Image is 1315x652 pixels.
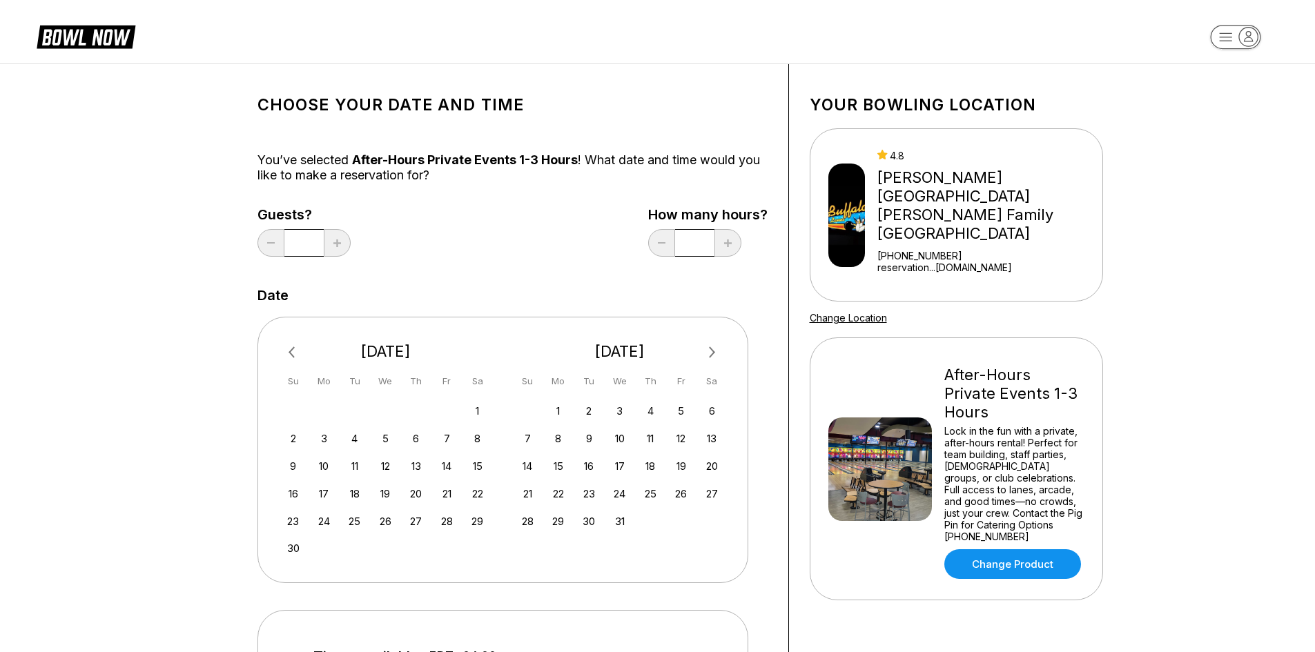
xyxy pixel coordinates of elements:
[610,429,629,448] div: Choose Wednesday, December 10th, 2025
[703,402,721,420] div: Choose Saturday, December 6th, 2025
[345,429,364,448] div: Choose Tuesday, November 4th, 2025
[376,429,395,448] div: Choose Wednesday, November 5th, 2025
[518,429,537,448] div: Choose Sunday, December 7th, 2025
[828,417,932,521] img: After-Hours Private Events 1-3 Hours
[516,400,723,531] div: month 2025-12
[828,164,866,267] img: Buffaloe Lanes Mebane Family Bowling Center
[518,512,537,531] div: Choose Sunday, December 28th, 2025
[610,512,629,531] div: Choose Wednesday, December 31st, 2025
[549,429,567,448] div: Choose Monday, December 8th, 2025
[580,429,598,448] div: Choose Tuesday, December 9th, 2025
[345,512,364,531] div: Choose Tuesday, November 25th, 2025
[518,372,537,391] div: Su
[284,512,302,531] div: Choose Sunday, November 23rd, 2025
[407,429,425,448] div: Choose Thursday, November 6th, 2025
[580,372,598,391] div: Tu
[407,512,425,531] div: Choose Thursday, November 27th, 2025
[549,372,567,391] div: Mo
[610,372,629,391] div: We
[672,372,690,391] div: Fr
[315,484,333,503] div: Choose Monday, November 17th, 2025
[438,457,456,475] div: Choose Friday, November 14th, 2025
[703,429,721,448] div: Choose Saturday, December 13th, 2025
[284,457,302,475] div: Choose Sunday, November 9th, 2025
[944,549,1081,579] a: Change Product
[284,484,302,503] div: Choose Sunday, November 16th, 2025
[315,372,333,391] div: Mo
[810,312,887,324] a: Change Location
[438,372,456,391] div: Fr
[257,288,289,303] label: Date
[284,539,302,557] div: Choose Sunday, November 30th, 2025
[315,457,333,475] div: Choose Monday, November 10th, 2025
[944,425,1084,542] div: Lock in the fun with a private, after-hours rental! Perfect for team building, staff parties, [DE...
[877,261,1096,273] a: reservation...[DOMAIN_NAME]
[376,372,395,391] div: We
[672,429,690,448] div: Choose Friday, December 12th, 2025
[282,342,304,364] button: Previous Month
[703,457,721,475] div: Choose Saturday, December 20th, 2025
[641,372,660,391] div: Th
[438,484,456,503] div: Choose Friday, November 21st, 2025
[641,402,660,420] div: Choose Thursday, December 4th, 2025
[672,457,690,475] div: Choose Friday, December 19th, 2025
[315,512,333,531] div: Choose Monday, November 24th, 2025
[345,457,364,475] div: Choose Tuesday, November 11th, 2025
[672,484,690,503] div: Choose Friday, December 26th, 2025
[580,484,598,503] div: Choose Tuesday, December 23rd, 2025
[648,207,768,222] label: How many hours?
[438,429,456,448] div: Choose Friday, November 7th, 2025
[345,484,364,503] div: Choose Tuesday, November 18th, 2025
[284,372,302,391] div: Su
[315,429,333,448] div: Choose Monday, November 3rd, 2025
[284,429,302,448] div: Choose Sunday, November 2nd, 2025
[279,342,493,361] div: [DATE]
[944,366,1084,422] div: After-Hours Private Events 1-3 Hours
[518,484,537,503] div: Choose Sunday, December 21st, 2025
[672,402,690,420] div: Choose Friday, December 5th, 2025
[257,95,768,115] h1: Choose your Date and time
[468,402,487,420] div: Choose Saturday, November 1st, 2025
[257,207,351,222] label: Guests?
[641,484,660,503] div: Choose Thursday, December 25th, 2025
[641,457,660,475] div: Choose Thursday, December 18th, 2025
[549,484,567,503] div: Choose Monday, December 22nd, 2025
[610,402,629,420] div: Choose Wednesday, December 3rd, 2025
[345,372,364,391] div: Tu
[549,512,567,531] div: Choose Monday, December 29th, 2025
[549,402,567,420] div: Choose Monday, December 1st, 2025
[468,372,487,391] div: Sa
[877,250,1096,261] div: [PHONE_NUMBER]
[877,168,1096,243] div: [PERSON_NAME][GEOGRAPHIC_DATA] [PERSON_NAME] Family [GEOGRAPHIC_DATA]
[877,150,1096,161] div: 4.8
[703,484,721,503] div: Choose Saturday, December 27th, 2025
[257,152,768,183] div: You’ve selected ! What date and time would you like to make a reservation for?
[513,342,727,361] div: [DATE]
[610,484,629,503] div: Choose Wednesday, December 24th, 2025
[468,429,487,448] div: Choose Saturday, November 8th, 2025
[376,457,395,475] div: Choose Wednesday, November 12th, 2025
[468,484,487,503] div: Choose Saturday, November 22nd, 2025
[641,429,660,448] div: Choose Thursday, December 11th, 2025
[407,372,425,391] div: Th
[407,457,425,475] div: Choose Thursday, November 13th, 2025
[703,372,721,391] div: Sa
[810,95,1103,115] h1: Your bowling location
[468,457,487,475] div: Choose Saturday, November 15th, 2025
[352,152,578,167] span: After-Hours Private Events 1-3 Hours
[549,457,567,475] div: Choose Monday, December 15th, 2025
[580,402,598,420] div: Choose Tuesday, December 2nd, 2025
[376,484,395,503] div: Choose Wednesday, November 19th, 2025
[580,512,598,531] div: Choose Tuesday, December 30th, 2025
[610,457,629,475] div: Choose Wednesday, December 17th, 2025
[438,512,456,531] div: Choose Friday, November 28th, 2025
[701,342,723,364] button: Next Month
[282,400,489,558] div: month 2025-11
[518,457,537,475] div: Choose Sunday, December 14th, 2025
[407,484,425,503] div: Choose Thursday, November 20th, 2025
[580,457,598,475] div: Choose Tuesday, December 16th, 2025
[376,512,395,531] div: Choose Wednesday, November 26th, 2025
[468,512,487,531] div: Choose Saturday, November 29th, 2025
